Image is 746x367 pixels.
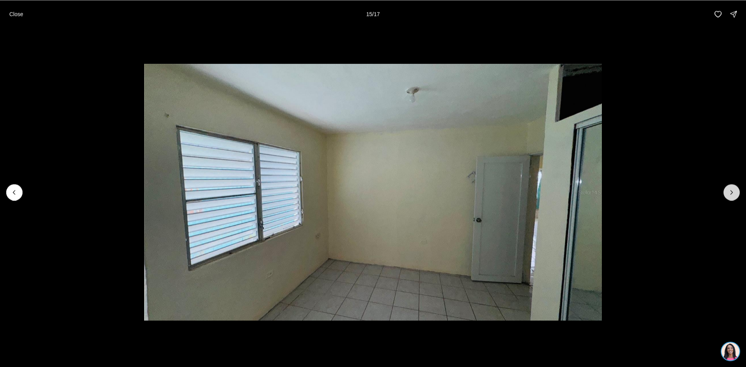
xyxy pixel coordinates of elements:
button: Close [5,6,28,22]
img: be3d4b55-7850-4bcb-9297-a2f9cd376e78.png [5,5,23,23]
p: 15 / 17 [366,11,380,17]
p: Close [9,11,23,17]
button: Previous slide [6,184,23,200]
button: Next slide [723,184,740,200]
